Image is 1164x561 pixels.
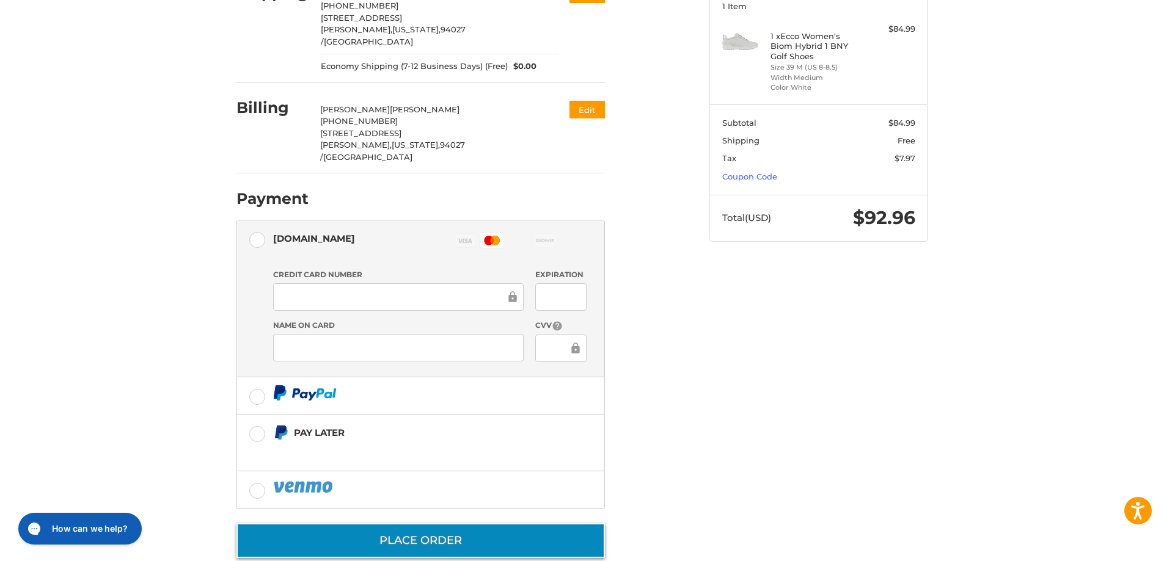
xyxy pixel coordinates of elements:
[771,31,864,61] h4: 1 x Ecco Women's Biom Hybrid 1 BNY Golf Shoes
[324,37,413,46] span: [GEOGRAPHIC_DATA]
[294,422,528,443] div: Pay Later
[320,104,390,114] span: [PERSON_NAME]
[722,153,736,163] span: Tax
[320,140,465,162] span: 94027 /
[867,23,915,35] div: $84.99
[273,445,529,456] iframe: PayPal Message 1
[898,136,915,145] span: Free
[1063,528,1164,561] iframe: Google Customer Reviews
[771,73,864,83] li: Width Medium
[323,152,412,162] span: [GEOGRAPHIC_DATA]
[722,172,777,181] a: Coupon Code
[392,140,440,150] span: [US_STATE],
[320,140,392,150] span: [PERSON_NAME],
[895,153,915,163] span: $7.97
[321,24,392,34] span: [PERSON_NAME],
[771,62,864,73] li: Size 39 M (US 8-8.5)
[321,60,508,73] span: Economy Shipping (7-12 Business Days) (Free)
[771,82,864,93] li: Color White
[392,24,441,34] span: [US_STATE],
[236,98,308,117] h2: Billing
[722,136,760,145] span: Shipping
[535,269,586,280] label: Expiration
[569,101,605,118] button: Edit
[273,320,524,331] label: Name on Card
[321,1,398,10] span: [PHONE_NUMBER]
[320,116,398,126] span: [PHONE_NUMBER]
[535,320,586,331] label: CVV
[321,24,466,46] span: 94027 /
[853,206,915,229] span: $92.96
[12,509,145,549] iframe: Gorgias live chat messenger
[321,13,402,23] span: [STREET_ADDRESS]
[722,1,915,11] h3: 1 Item
[236,189,309,208] h2: Payment
[236,523,605,558] button: Place Order
[273,479,335,494] img: PayPal icon
[273,425,288,440] img: Pay Later icon
[888,118,915,128] span: $84.99
[273,385,337,400] img: PayPal icon
[722,212,771,223] span: Total (USD)
[273,269,524,280] label: Credit Card Number
[390,104,459,114] span: [PERSON_NAME]
[508,60,537,73] span: $0.00
[722,118,756,128] span: Subtotal
[320,128,401,138] span: [STREET_ADDRESS]
[273,228,355,248] div: [DOMAIN_NAME]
